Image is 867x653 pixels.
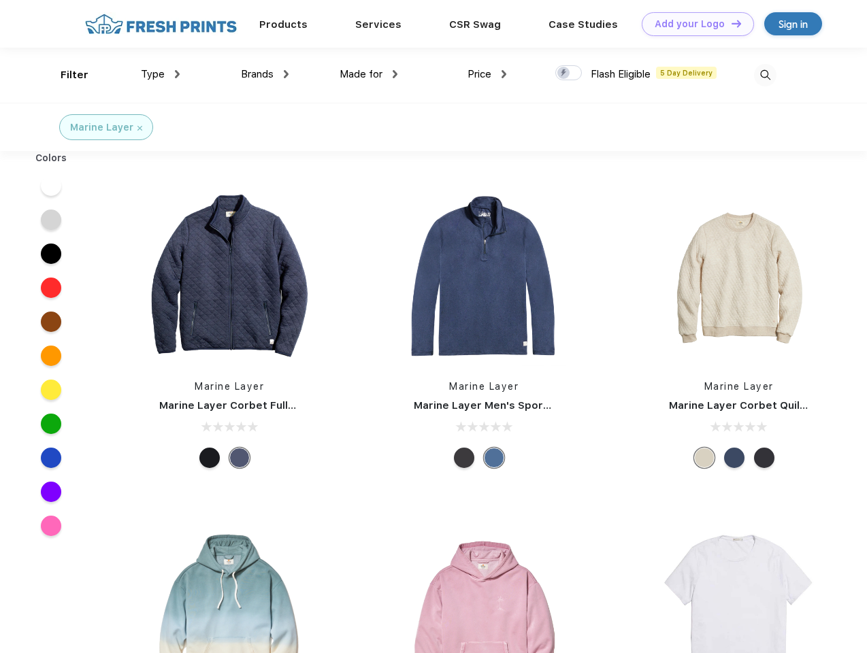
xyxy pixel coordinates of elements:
span: Brands [241,68,274,80]
img: DT [732,20,741,27]
div: Charcoal [454,448,474,468]
span: Flash Eligible [591,68,651,80]
img: desktop_search.svg [754,64,776,86]
a: Products [259,18,308,31]
div: Sign in [779,16,808,32]
a: Sign in [764,12,822,35]
a: CSR Swag [449,18,501,31]
span: Made for [340,68,382,80]
img: func=resize&h=266 [139,185,320,366]
img: func=resize&h=266 [649,185,830,366]
span: Type [141,68,165,80]
a: Marine Layer Men's Sport Quarter Zip [414,399,611,412]
a: Marine Layer [704,381,774,392]
div: Filter [61,67,88,83]
span: 5 Day Delivery [656,67,717,79]
a: Services [355,18,402,31]
img: dropdown.png [284,70,289,78]
a: Marine Layer [195,381,264,392]
a: Marine Layer [449,381,519,392]
div: Charcoal [754,448,774,468]
span: Price [468,68,491,80]
div: Black [199,448,220,468]
img: dropdown.png [502,70,506,78]
div: Deep Denim [484,448,504,468]
div: Add your Logo [655,18,725,30]
div: Navy [229,448,250,468]
div: Marine Layer [70,120,133,135]
img: func=resize&h=266 [393,185,574,366]
div: Navy Heather [724,448,745,468]
img: dropdown.png [175,70,180,78]
img: filter_cancel.svg [137,126,142,131]
div: Oat Heather [694,448,715,468]
img: dropdown.png [393,70,397,78]
img: fo%20logo%202.webp [81,12,241,36]
div: Colors [25,151,78,165]
a: Marine Layer Corbet Full-Zip Jacket [159,399,348,412]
